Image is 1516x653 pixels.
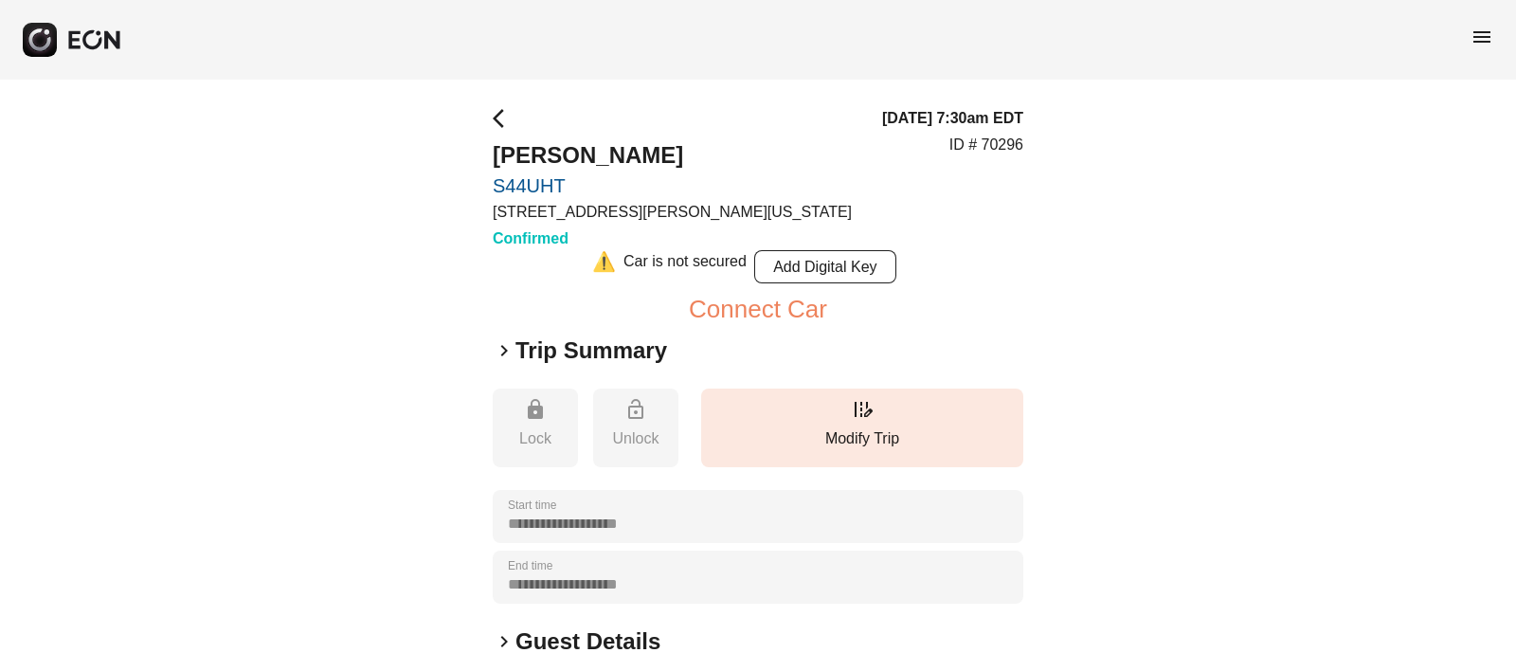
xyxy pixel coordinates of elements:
[493,630,515,653] span: keyboard_arrow_right
[882,107,1023,130] h3: [DATE] 7:30am EDT
[851,398,874,421] span: edit_road
[493,339,515,362] span: keyboard_arrow_right
[689,298,827,320] button: Connect Car
[592,250,616,283] div: ⚠️
[493,227,852,250] h3: Confirmed
[1471,26,1493,48] span: menu
[623,250,747,283] div: Car is not secured
[711,427,1014,450] p: Modify Trip
[493,201,852,224] p: [STREET_ADDRESS][PERSON_NAME][US_STATE]
[515,336,667,366] h2: Trip Summary
[949,134,1023,156] p: ID # 70296
[754,250,896,283] button: Add Digital Key
[493,140,852,171] h2: [PERSON_NAME]
[701,389,1023,467] button: Modify Trip
[493,174,852,197] a: S44UHT
[493,107,515,130] span: arrow_back_ios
